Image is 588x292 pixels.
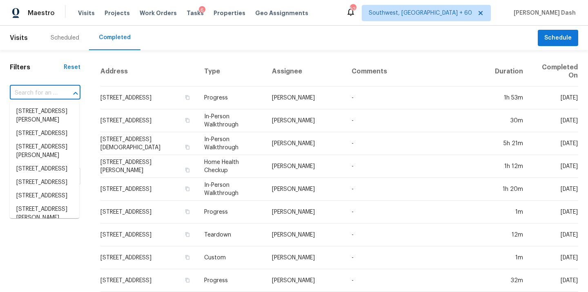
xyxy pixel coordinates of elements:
li: [STREET_ADDRESS] [10,176,79,189]
td: [DATE] [530,109,578,132]
span: Schedule [544,33,572,43]
td: 1m [488,246,530,269]
li: [STREET_ADDRESS] [10,162,79,176]
td: [PERSON_NAME] [265,201,345,223]
td: [PERSON_NAME] [265,246,345,269]
li: [STREET_ADDRESS][PERSON_NAME] [10,105,79,127]
td: [PERSON_NAME] [265,223,345,246]
td: 1h 12m [488,155,530,178]
button: Copy Address [184,231,191,238]
td: [DATE] [530,201,578,223]
td: Custom [198,246,265,269]
span: [PERSON_NAME] Dash [510,9,576,17]
td: [PERSON_NAME] [265,155,345,178]
td: 1h 20m [488,178,530,201]
div: 6 [199,6,205,14]
td: - [345,269,488,292]
td: 1m [488,201,530,223]
td: [PERSON_NAME] [265,132,345,155]
td: 5h 21m [488,132,530,155]
td: [STREET_ADDRESS] [100,246,198,269]
span: Projects [105,9,130,17]
td: 1h 53m [488,86,530,109]
th: Type [198,57,265,86]
td: Teardown [198,223,265,246]
td: [PERSON_NAME] [265,86,345,109]
td: [DATE] [530,155,578,178]
td: In-Person Walkthrough [198,132,265,155]
td: Progress [198,269,265,292]
li: [STREET_ADDRESS][PERSON_NAME] [10,203,79,225]
li: [STREET_ADDRESS] [10,127,79,140]
button: Copy Address [184,185,191,192]
button: Copy Address [184,144,191,151]
td: - [345,109,488,132]
td: [DATE] [530,269,578,292]
button: Copy Address [184,277,191,284]
div: Completed [99,33,131,42]
h1: Filters [10,63,64,71]
button: Copy Address [184,117,191,124]
th: Completed On [530,57,578,86]
span: Properties [214,9,245,17]
td: [STREET_ADDRESS][PERSON_NAME] [100,155,198,178]
td: [STREET_ADDRESS] [100,86,198,109]
th: Comments [345,57,488,86]
button: Copy Address [184,166,191,174]
td: 32m [488,269,530,292]
td: [STREET_ADDRESS] [100,201,198,223]
td: Progress [198,201,265,223]
td: [STREET_ADDRESS] [100,269,198,292]
td: [STREET_ADDRESS][DEMOGRAPHIC_DATA] [100,132,198,155]
span: Southwest, [GEOGRAPHIC_DATA] + 60 [369,9,472,17]
span: Maestro [28,9,55,17]
td: [PERSON_NAME] [265,269,345,292]
td: - [345,155,488,178]
th: Duration [488,57,530,86]
td: [DATE] [530,86,578,109]
td: [STREET_ADDRESS] [100,178,198,201]
td: - [345,246,488,269]
td: In-Person Walkthrough [198,178,265,201]
td: In-Person Walkthrough [198,109,265,132]
button: Copy Address [184,208,191,215]
td: [STREET_ADDRESS] [100,109,198,132]
td: 30m [488,109,530,132]
th: Assignee [265,57,345,86]
td: [STREET_ADDRESS] [100,223,198,246]
span: Visits [78,9,95,17]
button: Copy Address [184,254,191,261]
th: Address [100,57,198,86]
td: Home Health Checkup [198,155,265,178]
span: Tasks [187,10,204,16]
button: Close [70,88,81,99]
span: Work Orders [140,9,177,17]
button: Copy Address [184,94,191,101]
td: [PERSON_NAME] [265,109,345,132]
td: - [345,86,488,109]
td: [DATE] [530,223,578,246]
td: [PERSON_NAME] [265,178,345,201]
input: Search for an address... [10,87,58,100]
div: 524 [350,5,356,13]
span: Visits [10,29,28,47]
li: [STREET_ADDRESS] [10,189,79,203]
div: Reset [64,63,80,71]
td: - [345,132,488,155]
td: [DATE] [530,246,578,269]
td: 12m [488,223,530,246]
td: [DATE] [530,132,578,155]
td: - [345,178,488,201]
td: [DATE] [530,178,578,201]
li: [STREET_ADDRESS][PERSON_NAME] [10,140,79,162]
span: Geo Assignments [255,9,308,17]
button: Schedule [538,30,578,46]
td: Progress [198,86,265,109]
td: - [345,201,488,223]
div: Scheduled [51,34,79,42]
td: - [345,223,488,246]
